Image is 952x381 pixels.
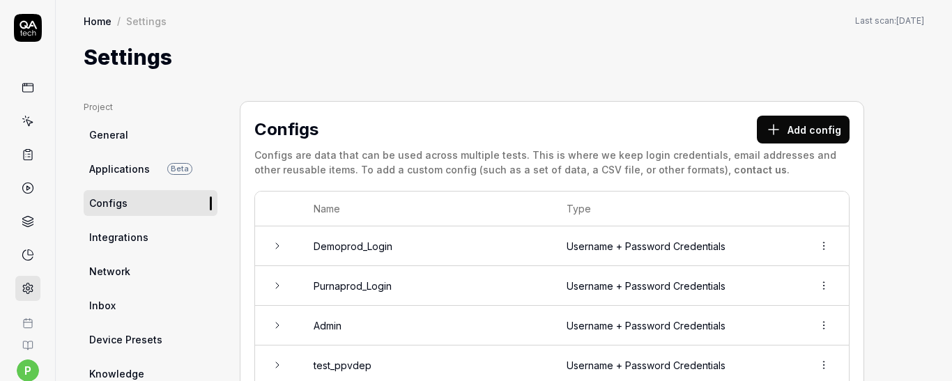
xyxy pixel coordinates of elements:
[553,192,799,226] th: Type
[254,148,850,177] div: Configs are data that can be used across multiple tests. This is where we keep login credentials,...
[254,117,740,142] h2: Configs
[84,122,217,148] a: General
[6,329,49,351] a: Documentation
[855,15,924,27] span: Last scan:
[84,101,217,114] div: Project
[89,366,144,381] span: Knowledge
[553,226,799,266] td: Username + Password Credentials
[896,15,924,26] time: [DATE]
[553,306,799,345] td: Username + Password Credentials
[300,226,553,266] td: Demoprod_Login
[167,163,192,175] span: Beta
[84,327,217,352] a: Device Presets
[84,156,217,182] a: ApplicationsBeta
[84,224,217,250] a: Integrations
[89,298,116,313] span: Inbox
[84,293,217,318] a: Inbox
[84,42,172,73] h1: Settings
[117,14,121,28] div: /
[300,192,553,226] th: Name
[84,258,217,284] a: Network
[553,266,799,306] td: Username + Password Credentials
[84,14,112,28] a: Home
[89,332,162,347] span: Device Presets
[89,230,148,244] span: Integrations
[757,116,850,143] button: Add config
[300,306,553,345] td: Admin
[855,15,924,27] button: Last scan:[DATE]
[734,164,787,176] a: contact us
[126,14,167,28] div: Settings
[6,306,49,329] a: Book a call with us
[89,162,150,176] span: Applications
[84,190,217,216] a: Configs
[89,127,128,142] span: General
[89,264,130,279] span: Network
[89,196,128,210] span: Configs
[300,266,553,306] td: Purnaprod_Login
